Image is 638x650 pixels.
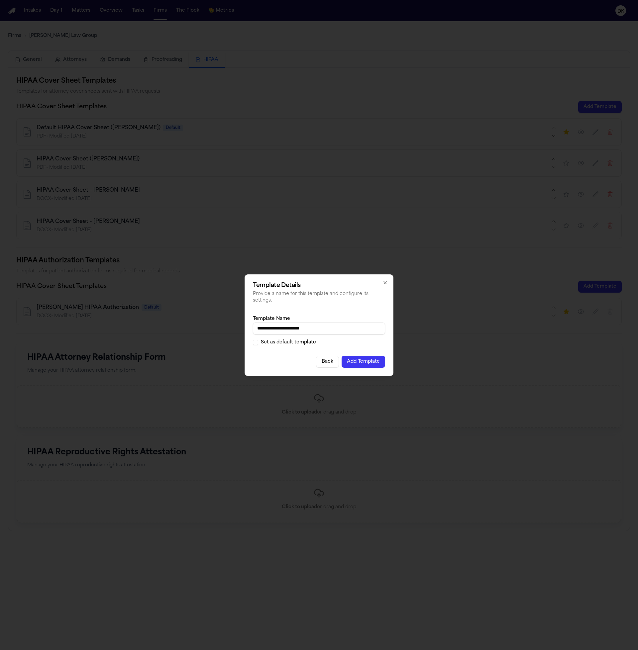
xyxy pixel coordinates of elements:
[261,340,316,345] label: Set as default template
[316,356,339,368] button: Back
[253,316,290,321] label: Template Name
[342,356,385,368] button: Add Template
[253,291,385,304] p: Provide a name for this template and configure its settings.
[253,283,385,289] h2: Template Details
